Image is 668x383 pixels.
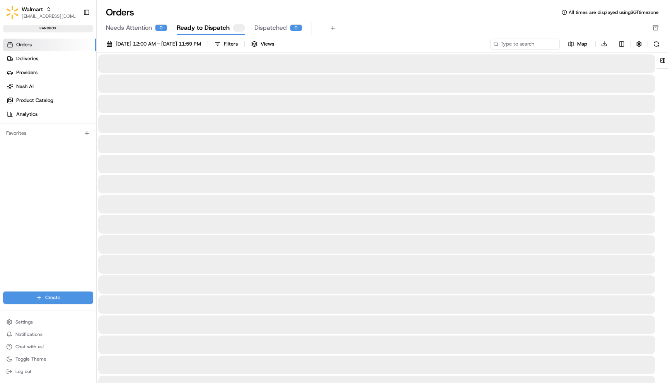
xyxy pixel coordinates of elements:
span: Settings [15,319,33,325]
input: Type to search [490,39,560,49]
button: Walmart [22,5,43,13]
span: Log out [15,368,31,375]
div: 0 [155,24,167,31]
a: Deliveries [3,53,96,65]
button: Views [248,39,278,49]
button: [DATE] 12:00 AM - [DATE] 11:59 PM [103,39,204,49]
span: Providers [16,69,37,76]
button: Log out [3,366,93,377]
a: Analytics [3,108,96,120]
span: Chat with us! [15,344,44,350]
a: Orders [3,39,96,51]
span: Nash AI [16,83,34,90]
span: Map [577,41,587,47]
div: 0 [290,24,302,31]
a: Nash AI [3,80,96,93]
button: WalmartWalmart[EMAIL_ADDRESS][DOMAIN_NAME] [3,3,80,22]
button: Notifications [3,329,93,340]
span: Product Catalog [16,97,53,104]
span: [DATE] 12:00 AM - [DATE] 11:59 PM [116,41,201,47]
span: Orders [16,41,32,48]
button: Create [3,291,93,304]
div: sandbox [3,25,93,32]
button: Refresh [651,39,662,49]
div: Filters [224,41,238,47]
button: Settings [3,317,93,327]
div: Favorites [3,127,93,139]
span: Notifications [15,331,43,337]
a: Providers [3,66,96,79]
a: Product Catalog [3,94,96,107]
span: Create [45,294,60,301]
span: Analytics [16,111,37,118]
span: Dispatched [254,23,287,32]
button: Toggle Theme [3,354,93,364]
span: Deliveries [16,55,38,62]
span: Needs Attention [106,23,152,32]
span: All times are displayed using SGT timezone [569,9,659,15]
button: [EMAIL_ADDRESS][DOMAIN_NAME] [22,13,77,19]
span: Ready to Dispatch [177,23,230,32]
button: Chat with us! [3,341,93,352]
button: Map [563,39,592,49]
img: Walmart [6,6,19,19]
button: Filters [211,39,241,49]
h1: Orders [106,6,134,19]
span: Toggle Theme [15,356,46,362]
span: Views [261,41,274,47]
